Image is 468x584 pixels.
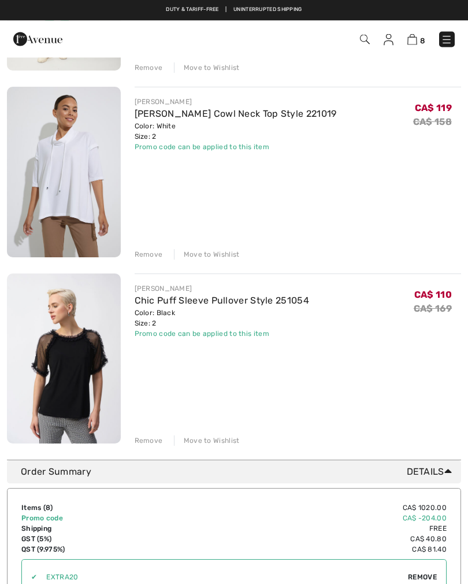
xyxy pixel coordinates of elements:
[173,503,447,513] td: CA$ 1020.00
[21,465,456,479] div: Order Summary
[174,250,240,260] div: Move to Wishlist
[415,103,452,114] span: CA$ 119
[407,32,425,46] a: 8
[135,436,163,446] div: Remove
[135,308,309,329] div: Color: Black Size: 2
[173,545,447,555] td: CA$ 81.40
[174,63,240,73] div: Move to Wishlist
[420,36,425,45] span: 8
[135,329,309,339] div: Promo code can be applied to this item
[414,290,452,301] span: CA$ 110
[173,534,447,545] td: CA$ 40.80
[13,28,62,51] img: 1ère Avenue
[413,117,452,128] s: CA$ 158
[7,87,121,258] img: Joseph Ribkoff Cowl Neck Top Style 221019
[441,34,452,46] img: Menu
[13,33,62,44] a: 1ère Avenue
[384,34,393,46] img: My Info
[135,295,309,306] a: Chic Puff Sleeve Pullover Style 251054
[21,513,173,524] td: Promo code
[135,63,163,73] div: Remove
[22,572,37,583] div: ✔
[21,503,173,513] td: Items ( )
[407,34,417,45] img: Shopping Bag
[135,97,337,108] div: [PERSON_NAME]
[360,35,370,45] img: Search
[173,513,447,524] td: CA$ -204.00
[135,250,163,260] div: Remove
[408,572,437,583] span: Remove
[174,436,240,446] div: Move to Wishlist
[407,465,456,479] span: Details
[166,6,302,12] a: Duty & tariff-free | Uninterrupted shipping
[135,109,337,120] a: [PERSON_NAME] Cowl Neck Top Style 221019
[173,524,447,534] td: Free
[21,534,173,545] td: GST (5%)
[46,504,50,512] span: 8
[7,274,121,444] img: Chic Puff Sleeve Pullover Style 251054
[135,121,337,142] div: Color: White Size: 2
[21,524,173,534] td: Shipping
[21,545,173,555] td: QST (9.975%)
[135,284,309,294] div: [PERSON_NAME]
[414,304,452,315] s: CA$ 169
[135,142,337,153] div: Promo code can be applied to this item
